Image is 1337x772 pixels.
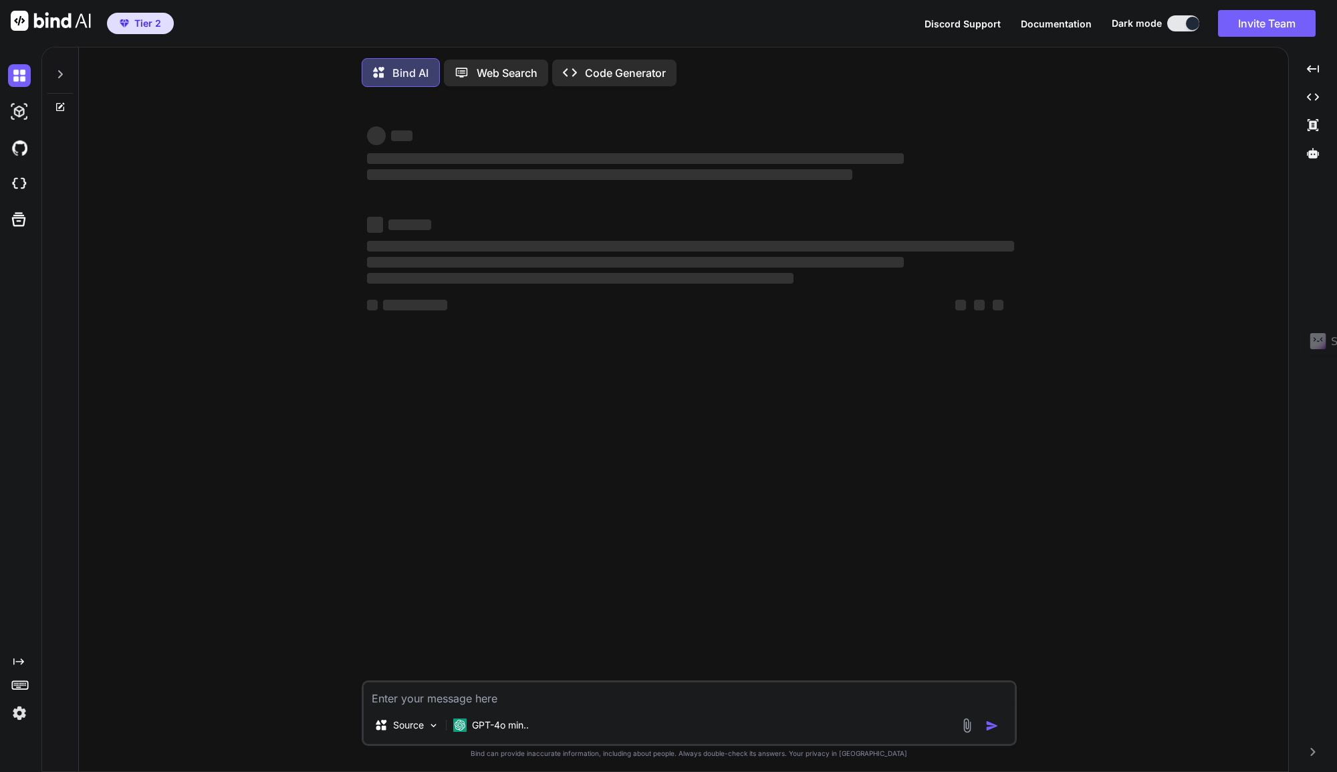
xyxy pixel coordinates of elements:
span: Documentation [1021,18,1092,29]
p: Code Generator [585,65,666,81]
button: premiumTier 2 [107,13,174,34]
button: Invite Team [1218,10,1316,37]
span: ‌ [367,273,794,284]
span: ‌ [391,130,412,141]
button: Discord Support [925,17,1001,31]
span: ‌ [383,300,447,310]
span: ‌ [367,241,1014,252]
span: ‌ [993,300,1003,310]
img: Pick Models [428,720,439,731]
img: darkAi-studio [8,100,31,123]
img: darkChat [8,64,31,87]
img: Bind AI [11,11,91,31]
span: ‌ [367,126,386,145]
span: ‌ [388,219,431,230]
img: githubDark [8,136,31,159]
img: cloudideIcon [8,173,31,195]
img: icon [985,719,999,733]
span: ‌ [367,153,904,164]
img: settings [8,702,31,725]
span: ‌ [367,169,852,180]
p: Source [393,718,424,732]
p: GPT-4o min.. [472,718,529,732]
p: Bind can provide inaccurate information, including about people. Always double-check its answers.... [362,749,1017,759]
span: Tier 2 [134,17,161,30]
button: Documentation [1021,17,1092,31]
span: ‌ [367,217,383,233]
span: Dark mode [1112,17,1162,30]
img: GPT-4o mini [453,718,467,732]
span: ‌ [367,300,378,310]
p: Web Search [477,65,537,81]
span: ‌ [367,257,904,268]
img: attachment [959,718,975,733]
p: Bind AI [392,65,429,81]
span: ‌ [955,300,966,310]
span: Discord Support [925,18,1001,29]
img: premium [120,19,129,27]
span: ‌ [974,300,985,310]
